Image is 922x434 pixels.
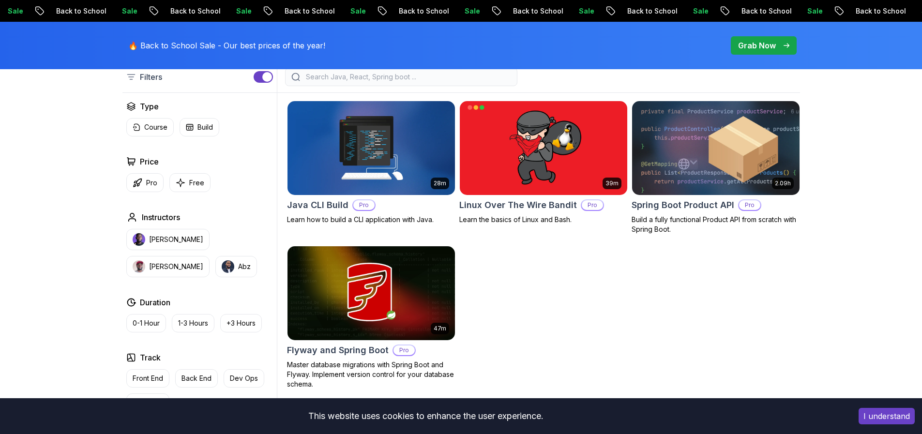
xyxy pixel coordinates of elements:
[169,173,211,192] button: Free
[224,369,264,388] button: Dev Ops
[812,6,878,16] p: Back to School
[434,180,446,187] p: 28m
[605,180,619,187] p: 39m
[287,360,455,389] p: Master database migrations with Spring Boot and Flyway. Implement version control for your databa...
[287,246,455,340] img: Flyway and Spring Boot card
[878,6,909,16] p: Sale
[241,6,307,16] p: Back to School
[13,6,78,16] p: Back to School
[582,200,603,210] p: Pro
[434,325,446,332] p: 47m
[126,369,169,388] button: Front End
[393,345,415,355] p: Pro
[128,40,325,51] p: 🔥 Back to School Sale - Our best prices of the year!
[222,260,234,273] img: instructor img
[469,6,535,16] p: Back to School
[459,101,628,224] a: Linux Over The Wire Bandit card39mLinux Over The Wire BanditProLearn the basics of Linux and Bash.
[140,297,170,308] h2: Duration
[189,178,204,188] p: Free
[126,118,174,136] button: Course
[178,318,208,328] p: 1-3 Hours
[175,369,218,388] button: Back End
[287,246,455,389] a: Flyway and Spring Boot card47mFlyway and Spring BootProMaster database migrations with Spring Boo...
[140,156,159,167] h2: Price
[133,318,160,328] p: 0-1 Hour
[133,374,163,383] p: Front End
[140,71,162,83] p: Filters
[535,6,566,16] p: Sale
[459,215,628,224] p: Learn the basics of Linux and Bash.
[355,6,421,16] p: Back to School
[287,215,455,224] p: Learn how to build a CLI application with Java.
[460,101,627,195] img: Linux Over The Wire Bandit card
[126,314,166,332] button: 0-1 Hour
[127,6,193,16] p: Back to School
[133,398,163,407] p: Full Stack
[698,6,764,16] p: Back to School
[227,318,256,328] p: +3 Hours
[126,229,210,250] button: instructor img[PERSON_NAME]
[764,6,795,16] p: Sale
[775,180,791,187] p: 2.09h
[738,40,776,51] p: Grab Now
[181,374,212,383] p: Back End
[287,101,455,224] a: Java CLI Build card28mJava CLI BuildProLearn how to build a CLI application with Java.
[353,200,375,210] p: Pro
[628,99,803,197] img: Spring Boot Product API card
[307,6,338,16] p: Sale
[193,6,224,16] p: Sale
[149,262,203,271] p: [PERSON_NAME]
[7,405,844,427] div: This website uses cookies to enhance the user experience.
[144,122,167,132] p: Course
[238,262,251,271] p: Abz
[632,198,734,212] h2: Spring Boot Product API
[584,6,650,16] p: Back to School
[220,314,262,332] button: +3 Hours
[859,408,915,424] button: Accept cookies
[180,118,219,136] button: Build
[739,200,760,210] p: Pro
[126,173,164,192] button: Pro
[172,314,214,332] button: 1-3 Hours
[146,178,157,188] p: Pro
[126,393,169,412] button: Full Stack
[632,215,800,234] p: Build a fully functional Product API from scratch with Spring Boot.
[287,101,455,195] img: Java CLI Build card
[149,235,203,244] p: [PERSON_NAME]
[133,260,145,273] img: instructor img
[304,72,511,82] input: Search Java, React, Spring boot ...
[287,344,389,357] h2: Flyway and Spring Boot
[215,256,257,277] button: instructor imgAbz
[78,6,109,16] p: Sale
[459,198,577,212] h2: Linux Over The Wire Bandit
[133,233,145,246] img: instructor img
[230,374,258,383] p: Dev Ops
[126,256,210,277] button: instructor img[PERSON_NAME]
[632,101,800,234] a: Spring Boot Product API card2.09hSpring Boot Product APIProBuild a fully functional Product API f...
[287,198,348,212] h2: Java CLI Build
[197,122,213,132] p: Build
[142,211,180,223] h2: Instructors
[421,6,452,16] p: Sale
[650,6,680,16] p: Sale
[140,352,161,363] h2: Track
[140,101,159,112] h2: Type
